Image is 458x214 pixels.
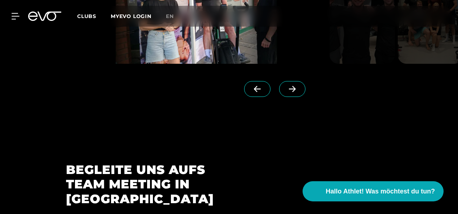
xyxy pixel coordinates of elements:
[111,13,151,19] a: MYEVO LOGIN
[77,13,111,19] a: Clubs
[166,12,182,21] a: en
[303,181,444,201] button: Hallo Athlet! Was möchtest du tun?
[66,162,219,206] h2: BEGLEITE UNS AUFS TEAM MEETING IN [GEOGRAPHIC_DATA]
[166,13,174,19] span: en
[77,13,96,19] span: Clubs
[326,187,435,196] span: Hallo Athlet! Was möchtest du tun?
